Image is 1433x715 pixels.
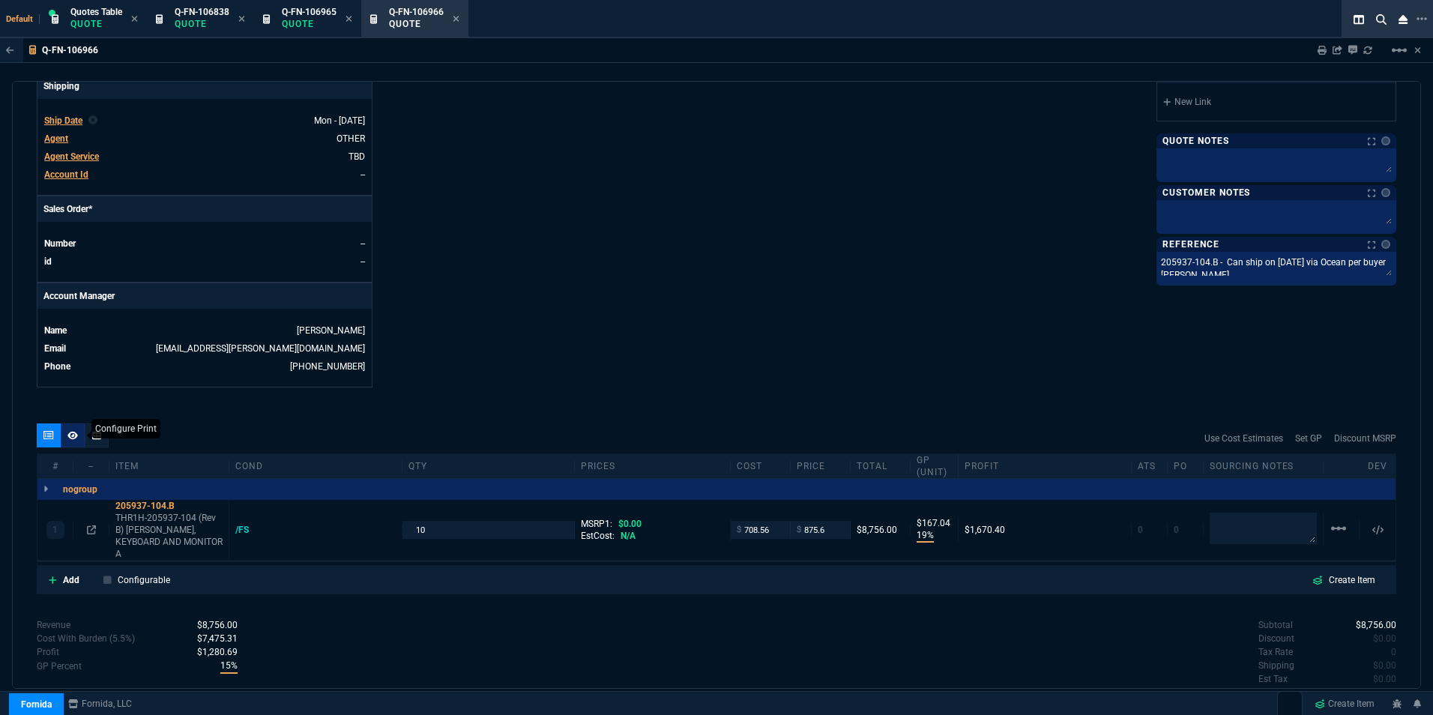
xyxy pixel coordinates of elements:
span: $ [737,524,741,536]
span: N/A [621,531,636,541]
tr: undefined [43,359,366,374]
nx-icon: Open New Tab [1417,12,1427,26]
span: 8756 [1355,687,1396,698]
nx-icon: Clear selected rep [88,114,97,127]
p: nogroup [63,483,97,495]
div: Item [109,460,229,472]
span: Email [44,343,66,354]
div: Profit [959,460,1132,472]
a: Create Item [1300,570,1387,590]
nx-icon: Back to Table [6,45,14,55]
p: spec.value [183,618,238,632]
span: 0 [1373,633,1396,644]
nx-icon: Close Workbench [1393,10,1414,28]
p: spec.value [1378,645,1397,659]
p: 19% [917,529,934,543]
tr: undefined [43,149,366,164]
a: TBD [349,151,365,162]
div: cond [229,460,402,472]
nx-icon: Close Tab [346,13,352,25]
p: $167.04 [917,517,952,529]
div: EstCost: [581,530,724,542]
div: $8,756.00 [857,524,904,536]
span: Agent Service [44,151,99,162]
tr: undefined [43,113,366,128]
p: Account Manager [37,283,372,309]
p: Quote [389,18,444,30]
tr: undefined [43,341,366,356]
p: Configurable [118,573,170,587]
nx-icon: Split Panels [1348,10,1370,28]
p: Reference [1162,238,1219,250]
a: Use Cost Estimates [1204,432,1283,445]
span: 0 [1174,525,1179,535]
p: Revenue [37,618,70,632]
p: spec.value [1342,618,1397,632]
span: 0 [1391,647,1396,657]
nx-icon: Close Tab [131,13,138,25]
a: -- [360,169,365,180]
span: 8756 [1356,620,1396,630]
span: 0 [1373,674,1396,684]
p: Quote [282,18,337,30]
span: With Burden (5.5%) [197,647,238,657]
mat-icon: Example home icon [1390,41,1408,59]
div: qty [402,460,576,472]
a: Hide Workbench [1414,44,1421,56]
p: spec.value [1342,686,1397,699]
p: spec.value [1360,659,1397,672]
a: -- [360,238,365,249]
nx-icon: Search [1370,10,1393,28]
div: 205937-104.B [115,500,223,512]
span: Q-FN-106838 [175,7,229,17]
p: Quote [70,18,122,30]
tr: undefined [43,167,366,182]
p: undefined [1258,659,1294,672]
div: Total [851,460,911,472]
a: Discount MSRP [1334,432,1396,445]
a: Set GP [1295,432,1322,445]
p: spec.value [1360,632,1397,645]
tr: undefined [43,254,366,269]
span: 0 [1373,660,1396,671]
p: With Burden (5.5%) [37,660,82,673]
a: -- [360,256,365,267]
span: Phone [44,361,70,372]
span: Quotes Table [70,7,122,17]
span: With Burden (5.5%) [220,659,238,674]
a: [EMAIL_ADDRESS][PERSON_NAME][DOMAIN_NAME] [156,343,365,354]
div: /FS [235,524,263,536]
span: Default [6,14,40,24]
a: 4694765219 [290,361,365,372]
div: prices [575,460,731,472]
div: MSRP1: [581,518,724,530]
span: Revenue [197,620,238,630]
span: Q-FN-106965 [282,7,337,17]
p: Shipping [37,73,372,99]
mat-icon: Example home icon [1330,519,1348,537]
div: cost [731,460,791,472]
p: undefined [1258,686,1294,699]
tr: undefined [43,131,366,146]
div: price [791,460,851,472]
div: GP (unit) [911,454,959,478]
p: With Burden (5.5%) [37,645,59,659]
p: undefined [1258,645,1293,659]
span: Ship Date [44,115,82,126]
nx-icon: Close Tab [453,13,459,25]
p: spec.value [1360,672,1397,686]
span: Cost With Burden (5.5%) [197,633,238,644]
p: 1 [52,524,58,536]
p: Q-FN-106966 [42,44,98,56]
div: Sourcing Notes [1204,460,1324,472]
div: # [37,460,73,472]
tr: undefined [43,323,366,338]
tr: undefined [43,236,366,251]
div: $1,670.40 [965,524,1125,536]
p: spec.value [183,645,238,659]
p: spec.value [206,659,238,674]
p: Quote Notes [1162,135,1229,147]
p: Add [63,573,79,587]
div: PO [1168,460,1204,472]
p: Cost With Burden (5.5%) [37,632,135,645]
